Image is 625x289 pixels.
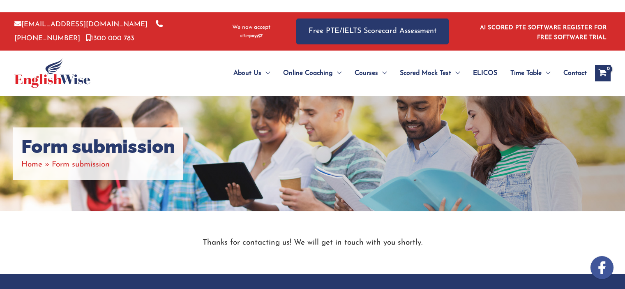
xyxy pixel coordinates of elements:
[261,59,270,88] span: Menu Toggle
[563,59,587,88] span: Contact
[296,18,449,44] a: Free PTE/IELTS Scorecard Assessment
[466,59,504,88] a: ELICOS
[510,59,542,88] span: Time Table
[240,34,263,38] img: Afterpay-Logo
[590,256,613,279] img: white-facebook.png
[333,59,341,88] span: Menu Toggle
[451,59,460,88] span: Menu Toggle
[232,23,270,32] span: We now accept
[52,161,110,169] span: Form submission
[595,65,611,81] a: View Shopping Cart, empty
[21,161,42,169] a: Home
[355,59,378,88] span: Courses
[21,158,175,171] nav: Breadcrumbs
[14,21,163,42] a: [PHONE_NUMBER]
[504,59,557,88] a: Time TableMenu Toggle
[475,18,611,45] aside: Header Widget 1
[86,35,134,42] a: 1300 000 783
[400,59,451,88] span: Scored Mock Test
[14,58,90,88] img: cropped-ew-logo
[473,59,497,88] span: ELICOS
[348,59,393,88] a: CoursesMenu Toggle
[227,59,277,88] a: About UsMenu Toggle
[557,59,587,88] a: Contact
[21,136,175,158] h1: Form submission
[393,59,466,88] a: Scored Mock TestMenu Toggle
[283,59,333,88] span: Online Coaching
[233,59,261,88] span: About Us
[14,21,148,28] a: [EMAIL_ADDRESS][DOMAIN_NAME]
[66,236,559,250] p: Thanks for contacting us! We will get in touch with you shortly.
[277,59,348,88] a: Online CoachingMenu Toggle
[480,25,607,41] a: AI SCORED PTE SOFTWARE REGISTER FOR FREE SOFTWARE TRIAL
[378,59,387,88] span: Menu Toggle
[542,59,550,88] span: Menu Toggle
[214,59,587,88] nav: Site Navigation: Main Menu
